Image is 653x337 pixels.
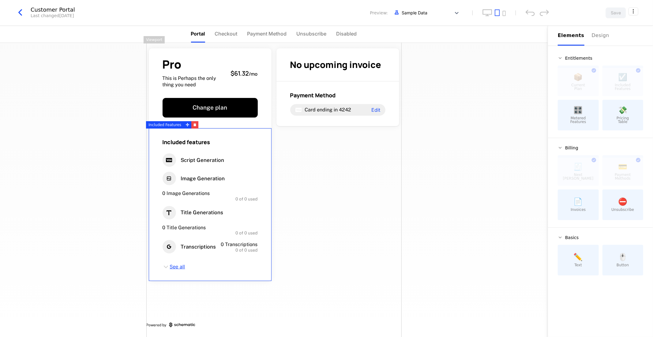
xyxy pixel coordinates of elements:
span: Pricing Table [617,116,629,124]
span: Edit [372,107,381,112]
button: Save [606,7,626,18]
div: undo [526,9,535,16]
span: Unsubscribe [297,30,327,37]
span: $61.32 [231,69,249,77]
span: Text [575,263,582,267]
span: Transcriptions [181,243,216,250]
i: visa [295,106,302,114]
span: Included features [163,138,210,146]
span: Payment Method [247,30,287,37]
div: Included Features [146,121,184,129]
i: google [163,240,176,253]
span: Button [617,263,629,267]
span: 🖱️ [618,253,627,261]
a: Powered by [146,323,402,328]
span: Metered Features [570,116,586,124]
span: 0 of 0 used [236,231,258,235]
span: ⛔️ [618,198,627,205]
span: Invoices [571,208,586,212]
button: desktop [482,9,492,16]
div: Elements [558,32,584,39]
div: Last changed [DATE] [31,13,74,19]
span: Preview: [370,10,388,16]
span: 0 of 0 used [236,248,258,252]
div: Viewport [144,36,165,43]
div: Choose Sub Page [558,26,643,46]
span: See all [170,264,185,270]
span: 0 Image Generations [163,190,210,196]
span: Image Generation [181,175,225,182]
span: No upcoming invoice [290,58,381,71]
span: 💸 [618,107,627,114]
span: ✏️ [574,253,583,261]
div: Design [592,32,611,39]
span: Billing [565,146,578,150]
span: Powered by [146,323,167,328]
i: visa [163,153,176,167]
span: Title Generations [181,209,223,216]
span: Checkout [215,30,238,37]
span: Unsubscribe [611,208,634,212]
button: Change plan [163,98,258,118]
i: text [163,206,176,219]
span: 4242 [339,107,351,113]
span: Pro [163,59,226,70]
span: Portal [191,30,205,37]
span: 🎛️ [574,107,583,114]
span: Payment Method [290,92,336,99]
span: Entitlements [565,56,592,60]
span: Basics [565,235,579,240]
span: Script Generation [181,157,224,164]
span: Card ending in [305,107,338,113]
button: mobile [502,11,506,16]
sub: / mo [249,71,258,77]
span: 📄 [574,198,583,205]
button: tablet [495,9,500,16]
div: redo [540,9,549,16]
span: Disabled [336,30,357,37]
i: chevron-down [163,263,170,271]
span: 0 Title Generations [163,225,206,230]
div: Customer Portal [31,7,75,13]
span: 0 of 0 used [236,197,258,201]
i: image [163,172,176,185]
span: 0 Transcriptions [221,242,258,247]
button: Select action [629,7,638,15]
span: This is Perhaps the only thing you need [163,75,226,88]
